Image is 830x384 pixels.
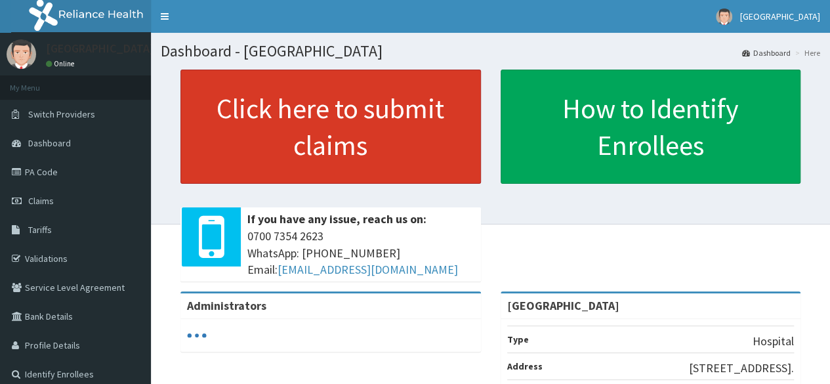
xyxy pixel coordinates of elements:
svg: audio-loading [187,326,207,345]
p: Hospital [753,333,794,350]
span: Switch Providers [28,108,95,120]
a: Online [46,59,77,68]
span: Tariffs [28,224,52,236]
p: [GEOGRAPHIC_DATA] [46,43,154,54]
b: Administrators [187,298,266,313]
b: Address [507,360,543,372]
li: Here [792,47,820,58]
h1: Dashboard - [GEOGRAPHIC_DATA] [161,43,820,60]
span: [GEOGRAPHIC_DATA] [740,11,820,22]
a: How to Identify Enrollees [501,70,801,184]
span: 0700 7354 2623 WhatsApp: [PHONE_NUMBER] Email: [247,228,474,278]
img: User Image [7,39,36,69]
p: [STREET_ADDRESS]. [689,360,794,377]
img: User Image [716,9,732,25]
b: If you have any issue, reach us on: [247,211,426,226]
span: Claims [28,195,54,207]
a: [EMAIL_ADDRESS][DOMAIN_NAME] [278,262,458,277]
span: Dashboard [28,137,71,149]
strong: [GEOGRAPHIC_DATA] [507,298,619,313]
b: Type [507,333,529,345]
a: Dashboard [742,47,791,58]
a: Click here to submit claims [180,70,481,184]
